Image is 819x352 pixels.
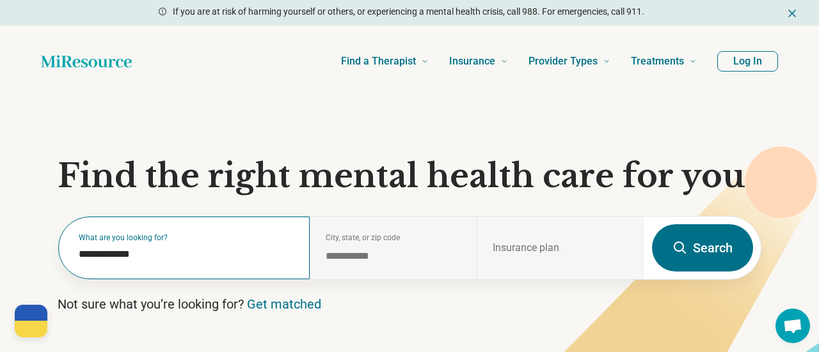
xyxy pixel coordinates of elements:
[247,296,321,312] a: Get matched
[449,36,508,87] a: Insurance
[652,224,753,272] button: Search
[631,36,697,87] a: Treatments
[58,295,761,313] p: Not sure what you’re looking for?
[449,52,495,70] span: Insurance
[341,36,429,87] a: Find a Therapist
[58,157,761,195] h1: Find the right mental health care for you
[786,5,799,20] button: Dismiss
[41,49,132,74] a: Home page
[529,36,610,87] a: Provider Types
[631,52,684,70] span: Treatments
[341,52,416,70] span: Find a Therapist
[717,51,778,72] button: Log In
[79,234,294,241] label: What are you looking for?
[775,309,810,343] a: Open chat
[173,5,644,19] p: If you are at risk of harming yourself or others, or experiencing a mental health crisis, call 98...
[529,52,598,70] span: Provider Types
